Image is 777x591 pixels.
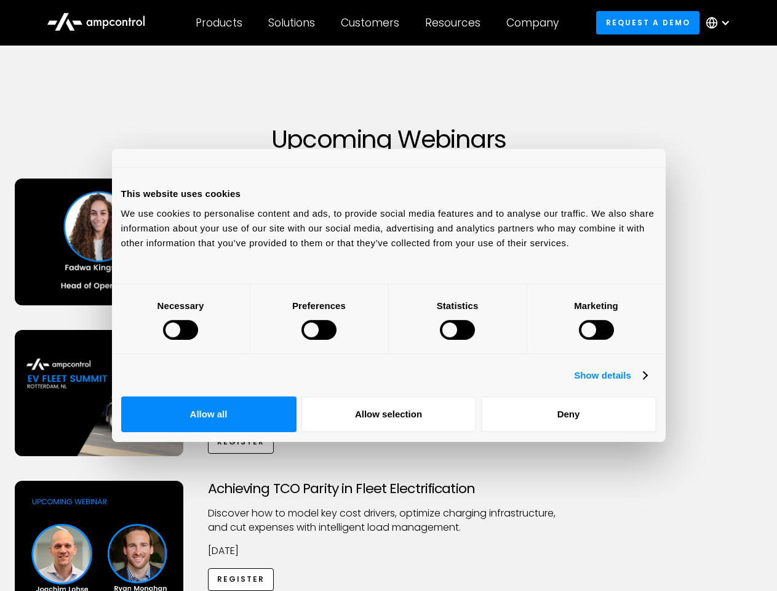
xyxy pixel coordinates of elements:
[425,16,480,30] div: Resources
[268,16,315,30] div: Solutions
[121,187,656,201] div: This website uses cookies
[292,300,346,310] strong: Preferences
[208,544,570,558] p: [DATE]
[574,368,647,383] a: Show details
[506,16,559,30] div: Company
[481,396,656,432] button: Deny
[121,206,656,250] div: We use cookies to personalise content and ads, to provide social media features and to analyse ou...
[341,16,399,30] div: Customers
[208,481,570,497] h3: Achieving TCO Parity in Fleet Electrification
[196,16,242,30] div: Products
[208,507,570,534] p: Discover how to model key cost drivers, optimize charging infrastructure, and cut expenses with i...
[157,300,204,310] strong: Necessary
[208,568,274,591] a: Register
[15,124,763,154] h1: Upcoming Webinars
[121,396,297,432] button: Allow all
[208,431,274,454] a: Register
[301,396,476,432] button: Allow selection
[574,300,618,310] strong: Marketing
[596,11,699,34] a: Request a demo
[437,300,479,310] strong: Statistics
